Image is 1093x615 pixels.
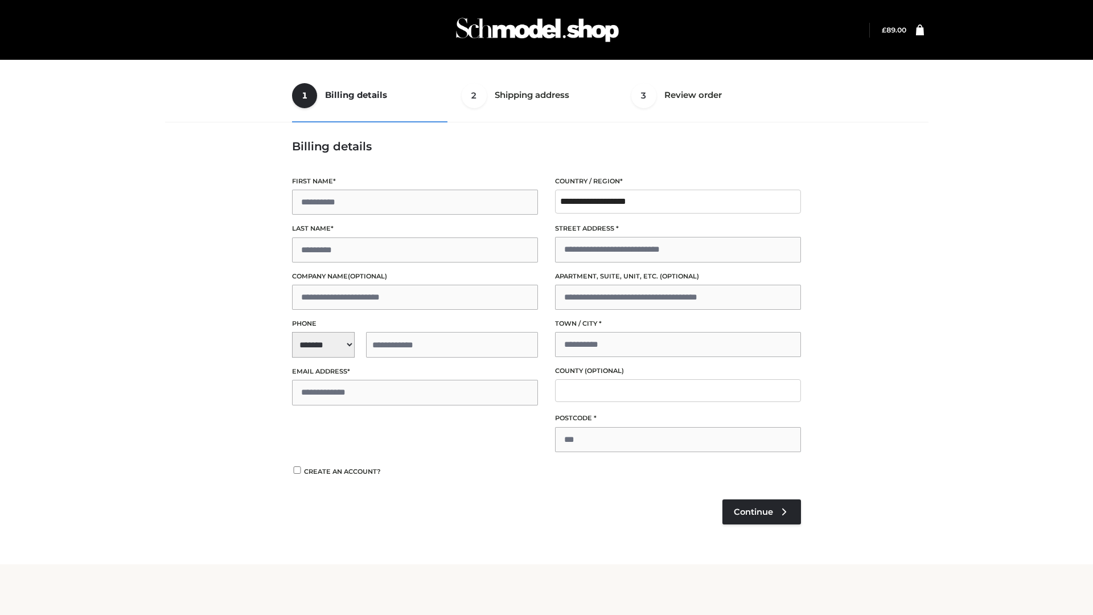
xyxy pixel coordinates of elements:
[882,26,886,34] span: £
[734,507,773,517] span: Continue
[304,468,381,475] span: Create an account?
[882,26,906,34] a: £89.00
[292,318,538,329] label: Phone
[452,7,623,52] img: Schmodel Admin 964
[292,271,538,282] label: Company name
[292,466,302,474] input: Create an account?
[660,272,699,280] span: (optional)
[722,499,801,524] a: Continue
[555,318,801,329] label: Town / City
[585,367,624,375] span: (optional)
[292,223,538,234] label: Last name
[555,413,801,424] label: Postcode
[292,140,801,153] h3: Billing details
[882,26,906,34] bdi: 89.00
[555,176,801,187] label: Country / Region
[292,176,538,187] label: First name
[348,272,387,280] span: (optional)
[555,366,801,376] label: County
[292,366,538,377] label: Email address
[555,271,801,282] label: Apartment, suite, unit, etc.
[555,223,801,234] label: Street address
